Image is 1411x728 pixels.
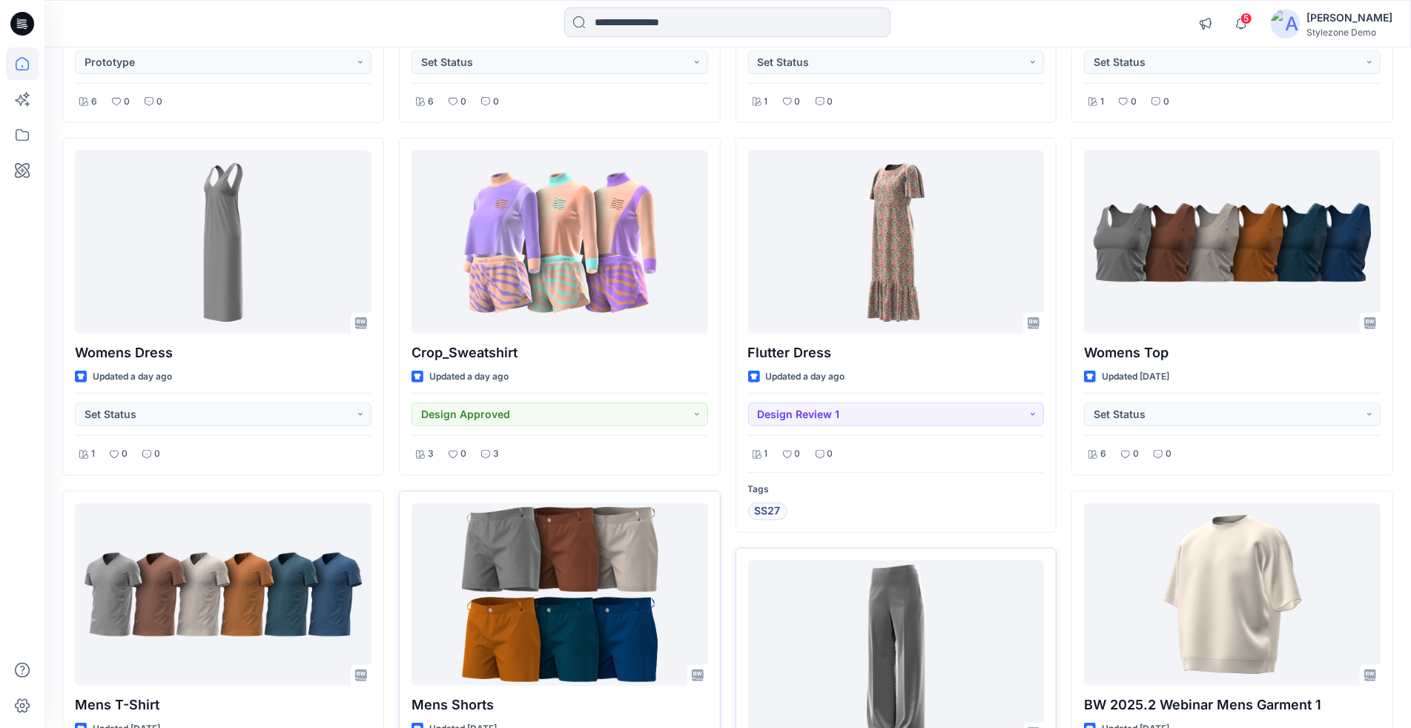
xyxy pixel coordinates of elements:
[1084,695,1381,715] p: BW 2025.2 Webinar Mens Garment 1
[429,369,509,385] p: Updated a day ago
[122,446,128,462] p: 0
[1166,446,1172,462] p: 0
[124,94,130,110] p: 0
[1306,27,1392,38] div: Stylezone Demo
[748,482,1045,497] p: Tags
[493,94,499,110] p: 0
[91,94,97,110] p: 6
[748,150,1045,333] a: Flutter Dress
[1133,446,1139,462] p: 0
[412,343,708,363] p: Crop_Sweatshirt
[827,446,833,462] p: 0
[1084,503,1381,686] a: BW 2025.2 Webinar Mens Garment 1
[75,695,371,715] p: Mens T-Shirt
[766,369,845,385] p: Updated a day ago
[1131,94,1137,110] p: 0
[1084,150,1381,333] a: Womens Top
[412,150,708,333] a: Crop_Sweatshirt
[795,446,801,462] p: 0
[460,94,466,110] p: 0
[460,446,466,462] p: 0
[764,94,768,110] p: 1
[764,446,768,462] p: 1
[493,446,499,462] p: 3
[1084,343,1381,363] p: Womens Top
[154,446,160,462] p: 0
[1100,446,1106,462] p: 6
[412,503,708,686] a: Mens Shorts
[93,369,172,385] p: Updated a day ago
[412,695,708,715] p: Mens Shorts
[1240,13,1252,24] span: 5
[748,343,1045,363] p: Flutter Dress
[428,94,434,110] p: 6
[75,503,371,686] a: Mens T-Shirt
[156,94,162,110] p: 0
[1100,94,1104,110] p: 1
[428,446,434,462] p: 3
[75,150,371,333] a: Womens Dress
[1102,369,1169,385] p: Updated [DATE]
[1271,9,1301,39] img: avatar
[91,446,95,462] p: 1
[827,94,833,110] p: 0
[755,503,781,520] span: SS27
[1306,9,1392,27] div: [PERSON_NAME]
[1163,94,1169,110] p: 0
[75,343,371,363] p: Womens Dress
[795,94,801,110] p: 0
